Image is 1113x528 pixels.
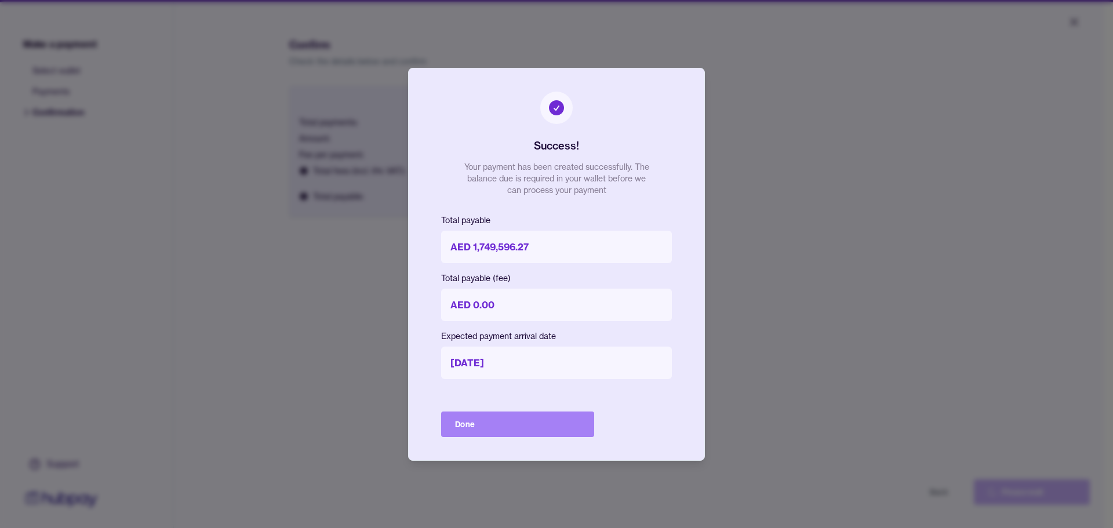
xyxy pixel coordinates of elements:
button: Done [441,412,594,437]
p: [DATE] [441,347,672,379]
p: Expected payment arrival date [441,330,672,342]
p: Total payable [441,214,672,226]
p: Total payable (fee) [441,272,672,284]
p: Your payment has been created successfully. The balance due is required in your wallet before we ... [464,161,649,196]
p: AED 0.00 [441,289,672,321]
p: AED 1,749,596.27 [441,231,672,263]
h2: Success! [534,138,579,154]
